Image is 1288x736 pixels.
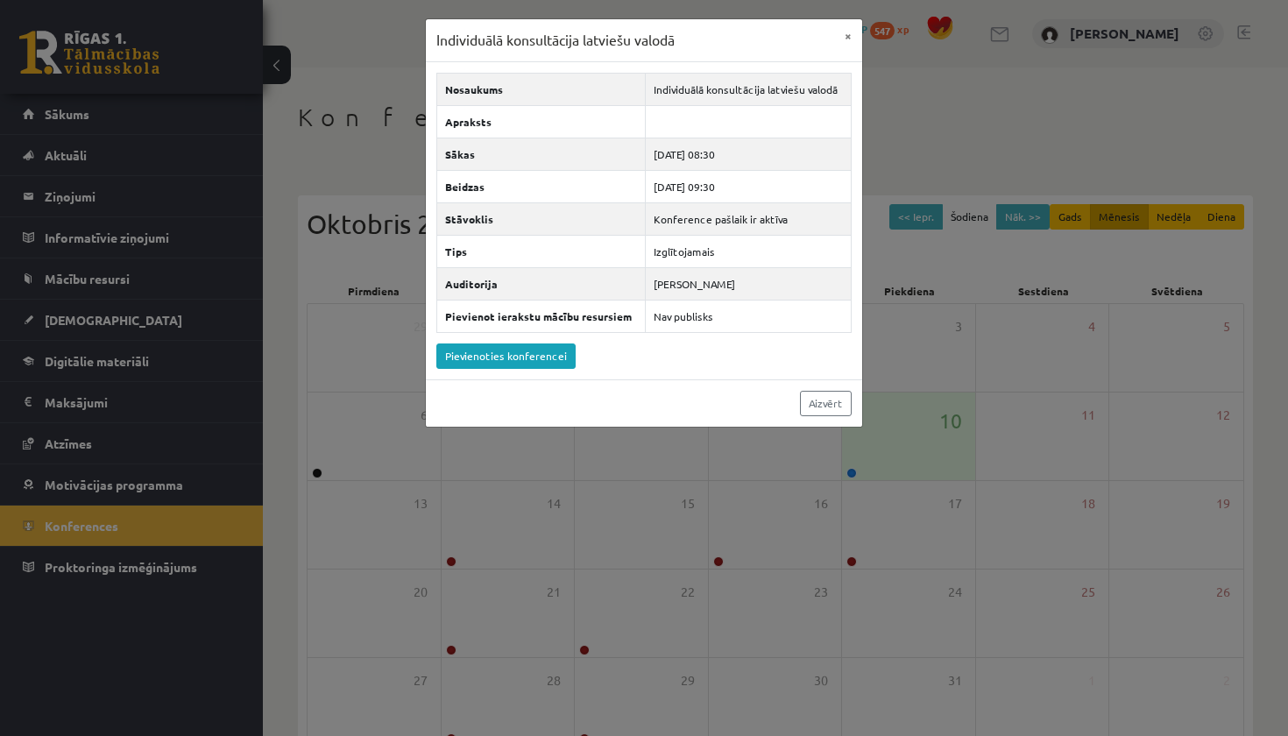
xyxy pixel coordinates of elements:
td: Izglītojamais [646,235,852,267]
a: Aizvērt [800,391,852,416]
td: [DATE] 09:30 [646,170,852,202]
h3: Individuālā konsultācija latviešu valodā [436,30,675,51]
th: Pievienot ierakstu mācību resursiem [437,300,646,332]
th: Auditorija [437,267,646,300]
a: Pievienoties konferencei [436,343,576,369]
th: Stāvoklis [437,202,646,235]
button: × [834,19,862,53]
td: Individuālā konsultācija latviešu valodā [646,73,852,105]
th: Apraksts [437,105,646,138]
th: Beidzas [437,170,646,202]
td: Nav publisks [646,300,852,332]
th: Sākas [437,138,646,170]
th: Tips [437,235,646,267]
td: Konference pašlaik ir aktīva [646,202,852,235]
td: [PERSON_NAME] [646,267,852,300]
th: Nosaukums [437,73,646,105]
td: [DATE] 08:30 [646,138,852,170]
